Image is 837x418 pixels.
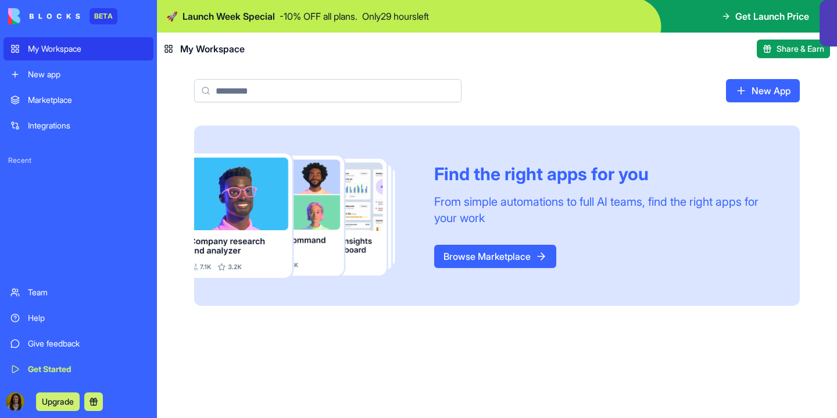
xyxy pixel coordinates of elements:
[6,392,24,411] img: ACg8ocK7ErhNhbEzKnss0EuIBSs3rJ7MoaZxzcR1lYV9QOq8JbUvPd8=s96-c
[36,392,80,411] button: Upgrade
[90,8,117,24] div: BETA
[434,245,556,268] a: Browse Marketplace
[166,9,178,23] span: 🚀
[735,9,809,23] span: Get Launch Price
[28,338,146,349] div: Give feedback
[3,114,153,137] a: Integrations
[28,287,146,298] div: Team
[3,156,153,165] span: Recent
[194,153,416,278] img: Frame_181_egmpey.png
[180,42,245,56] span: My Workspace
[3,88,153,112] a: Marketplace
[777,43,824,55] span: Share & Earn
[3,332,153,355] a: Give feedback
[3,37,153,60] a: My Workspace
[8,8,117,24] a: BETA
[183,9,275,23] span: Launch Week Special
[280,9,357,23] p: - 10 % OFF all plans.
[3,63,153,86] a: New app
[757,40,830,58] button: Share & Earn
[28,69,146,80] div: New app
[362,9,429,23] p: Only 29 hours left
[3,306,153,330] a: Help
[28,94,146,106] div: Marketplace
[8,8,80,24] img: logo
[28,120,146,131] div: Integrations
[434,163,772,184] div: Find the right apps for you
[28,312,146,324] div: Help
[3,281,153,304] a: Team
[3,358,153,381] a: Get Started
[36,395,80,407] a: Upgrade
[28,363,146,375] div: Get Started
[434,194,772,226] div: From simple automations to full AI teams, find the right apps for your work
[28,43,146,55] div: My Workspace
[726,79,800,102] a: New App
